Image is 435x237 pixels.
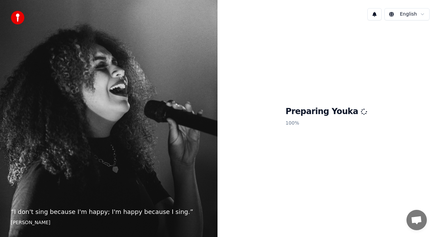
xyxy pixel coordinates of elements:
footer: [PERSON_NAME] [11,219,207,226]
img: youka [11,11,24,24]
p: 100 % [285,117,367,129]
p: “ I don't sing because I'm happy; I'm happy because I sing. ” [11,207,207,217]
h1: Preparing Youka [285,106,367,117]
div: Open chat [406,210,427,230]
